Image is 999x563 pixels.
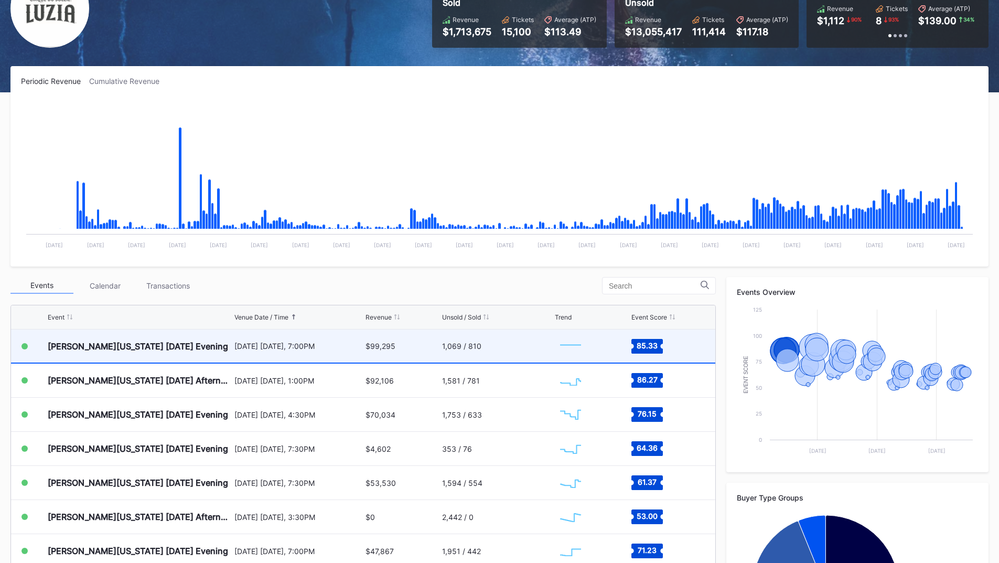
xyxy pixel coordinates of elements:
[631,313,667,321] div: Event Score
[868,448,886,454] text: [DATE]
[850,15,863,24] div: 90 %
[578,242,596,248] text: [DATE]
[555,333,586,359] svg: Chart title
[637,512,658,520] text: 53.00
[702,242,719,248] text: [DATE]
[555,470,586,496] svg: Chart title
[234,342,363,350] div: [DATE] [DATE], 7:00PM
[21,99,978,256] svg: Chart title
[87,242,104,248] text: [DATE]
[827,5,853,13] div: Revenue
[753,333,762,339] text: 100
[948,242,965,248] text: [DATE]
[756,410,762,417] text: 25
[555,401,586,428] svg: Chart title
[918,15,957,26] div: $139.00
[609,282,701,290] input: Search
[234,376,363,385] div: [DATE] [DATE], 1:00PM
[554,16,596,24] div: Average (ATP)
[876,15,882,26] div: 8
[366,479,396,487] div: $53,530
[661,242,678,248] text: [DATE]
[48,512,232,522] div: [PERSON_NAME][US_STATE] [DATE] Afternoon
[456,242,473,248] text: [DATE]
[48,546,228,556] div: [PERSON_NAME][US_STATE] [DATE] Evening
[638,477,657,486] text: 61.37
[817,15,844,26] div: $1,112
[128,242,145,248] text: [DATE]
[759,437,762,443] text: 0
[637,375,657,384] text: 86.27
[555,504,586,530] svg: Chart title
[442,479,482,487] div: 1,594 / 554
[887,15,900,24] div: 93 %
[234,479,363,487] div: [DATE] [DATE], 7:30PM
[635,16,661,24] div: Revenue
[809,448,826,454] text: [DATE]
[756,385,762,391] text: 50
[234,547,363,556] div: [DATE] [DATE], 7:00PM
[73,278,136,294] div: Calendar
[234,513,363,522] div: [DATE] [DATE], 3:30PM
[962,15,975,24] div: 34 %
[366,342,395,350] div: $99,295
[442,376,480,385] div: 1,581 / 781
[251,242,268,248] text: [DATE]
[736,26,788,37] div: $117.18
[737,493,978,502] div: Buyer Type Groups
[497,242,514,248] text: [DATE]
[743,356,749,394] text: Event Score
[10,278,73,294] div: Events
[48,443,228,454] div: [PERSON_NAME][US_STATE] [DATE] Evening
[824,242,842,248] text: [DATE]
[48,341,228,352] div: [PERSON_NAME][US_STATE] [DATE] Evening
[753,306,762,313] text: 125
[443,26,491,37] div: $1,713,675
[442,410,482,419] div: 1,753 / 633
[442,313,481,321] div: Unsold / Sold
[512,16,534,24] div: Tickets
[48,375,232,386] div: [PERSON_NAME][US_STATE] [DATE] Afternoon
[366,444,391,453] div: $4,602
[234,313,288,321] div: Venue Date / Time
[366,376,394,385] div: $92,106
[638,546,657,555] text: 71.23
[21,77,89,86] div: Periodic Revenue
[366,547,394,556] div: $47,867
[928,448,946,454] text: [DATE]
[374,242,391,248] text: [DATE]
[366,410,395,419] div: $70,034
[442,444,472,453] div: 353 / 76
[907,242,924,248] text: [DATE]
[234,444,363,453] div: [DATE] [DATE], 7:30PM
[366,513,375,522] div: $0
[638,409,657,418] text: 76.15
[743,242,760,248] text: [DATE]
[234,410,363,419] div: [DATE] [DATE], 4:30PM
[48,477,228,488] div: [PERSON_NAME][US_STATE] [DATE] Evening
[292,242,309,248] text: [DATE]
[692,26,726,37] div: 111,414
[366,313,392,321] div: Revenue
[169,242,186,248] text: [DATE]
[928,5,970,13] div: Average (ATP)
[756,358,762,365] text: 75
[637,341,658,349] text: 85.33
[555,313,572,321] div: Trend
[333,242,350,248] text: [DATE]
[89,77,168,86] div: Cumulative Revenue
[886,5,908,13] div: Tickets
[737,304,978,462] svg: Chart title
[746,16,788,24] div: Average (ATP)
[783,242,801,248] text: [DATE]
[136,278,199,294] div: Transactions
[415,242,432,248] text: [DATE]
[637,443,658,452] text: 64.36
[625,26,682,37] div: $13,055,417
[620,242,637,248] text: [DATE]
[46,242,63,248] text: [DATE]
[502,26,534,37] div: 15,100
[442,342,481,350] div: 1,069 / 810
[555,435,586,462] svg: Chart title
[48,313,65,321] div: Event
